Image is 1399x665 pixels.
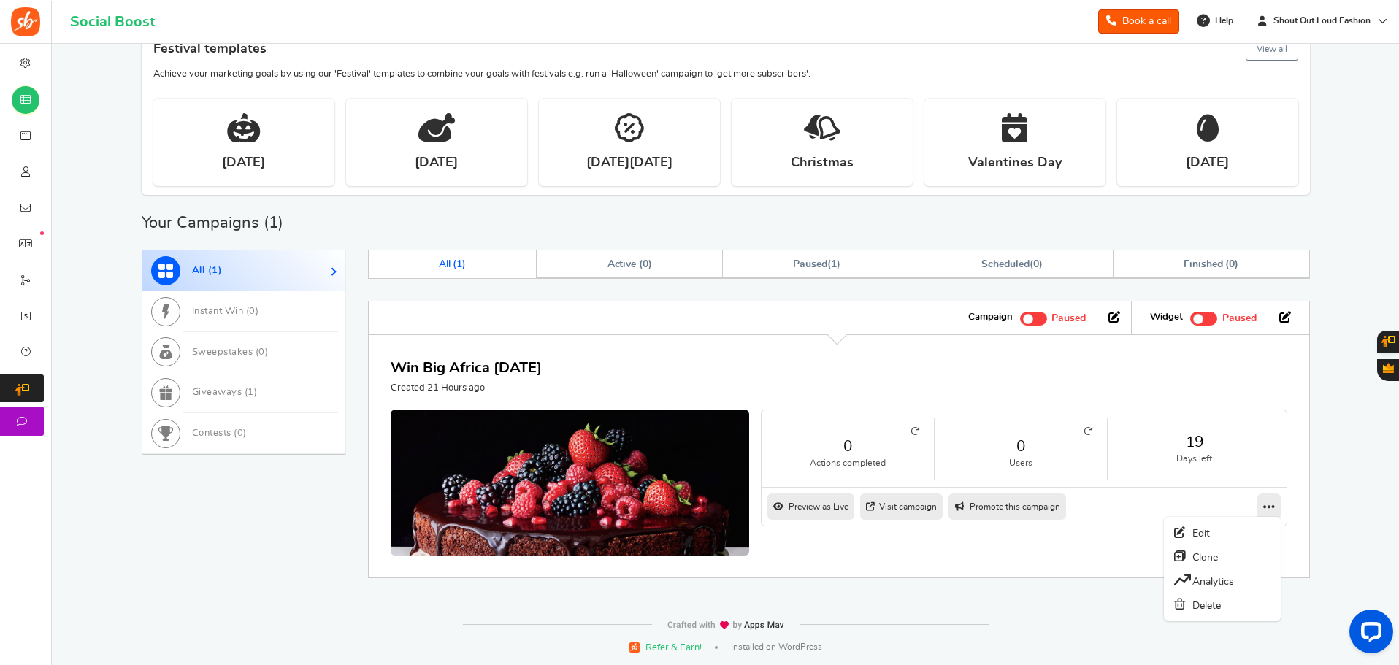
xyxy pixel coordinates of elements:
[1383,363,1394,373] span: Gratisfaction
[1150,311,1183,324] strong: Widget
[1098,9,1179,34] a: Book a call
[1184,259,1238,269] span: Finished ( )
[629,640,702,654] a: Refer & Earn!
[40,231,44,235] em: New
[667,620,785,630] img: img-footer.webp
[142,215,283,230] h2: Your Campaigns ( )
[1108,418,1281,480] li: 19
[1168,569,1276,593] a: Analytics
[1139,309,1268,326] li: Widget activated
[258,347,265,357] span: 0
[981,259,1030,269] span: Scheduled
[192,307,259,316] span: Instant Win ( )
[70,14,155,30] h1: Social Boost
[776,457,919,469] small: Actions completed
[1338,604,1399,665] iframe: LiveChat chat widget
[1191,9,1241,32] a: Help
[1122,453,1266,465] small: Days left
[153,68,1298,81] p: Achieve your marketing goals by using our 'Festival' templates to combine your goals with festiva...
[776,436,919,457] a: 0
[949,457,1092,469] small: Users
[607,259,653,269] span: Active ( )
[948,493,1066,520] a: Promote this campaign
[212,266,218,275] span: 1
[793,259,840,269] span: ( )
[248,388,254,397] span: 1
[249,307,256,316] span: 0
[949,436,1092,457] a: 0
[1033,259,1039,269] span: 0
[715,646,718,649] span: |
[586,154,672,172] strong: [DATE][DATE]
[222,154,265,172] strong: [DATE]
[192,266,223,275] span: All ( )
[1186,154,1229,172] strong: [DATE]
[391,382,542,395] p: Created 21 Hours ago
[1168,545,1276,569] a: Clone
[860,493,943,520] a: Visit campaign
[643,259,648,269] span: 0
[1168,593,1276,617] a: Delete
[1222,314,1257,324] span: Paused
[968,154,1062,172] strong: Valentines Day
[269,215,278,231] span: 1
[1211,15,1233,27] span: Help
[1168,521,1276,545] a: Edit
[391,361,542,375] a: Win Big Africa [DATE]
[192,347,269,357] span: Sweepstakes ( )
[968,311,1013,324] strong: Campaign
[981,259,1042,269] span: ( )
[415,154,458,172] strong: [DATE]
[767,493,854,520] a: Preview as Live
[1229,259,1235,269] span: 0
[1268,15,1376,27] span: Shout Out Loud Fashion
[731,641,822,653] span: Installed on WordPress
[831,259,837,269] span: 1
[791,154,854,172] strong: Christmas
[1246,38,1298,61] button: View all
[439,259,467,269] span: All ( )
[11,7,40,36] img: Social Boost
[456,259,462,269] span: 1
[237,428,244,438] span: 0
[153,35,1298,64] h4: Festival templates
[192,428,247,438] span: Contests ( )
[793,259,827,269] span: Paused
[1051,314,1086,324] span: Paused
[1377,359,1399,381] button: Gratisfaction
[192,388,258,397] span: Giveaways ( )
